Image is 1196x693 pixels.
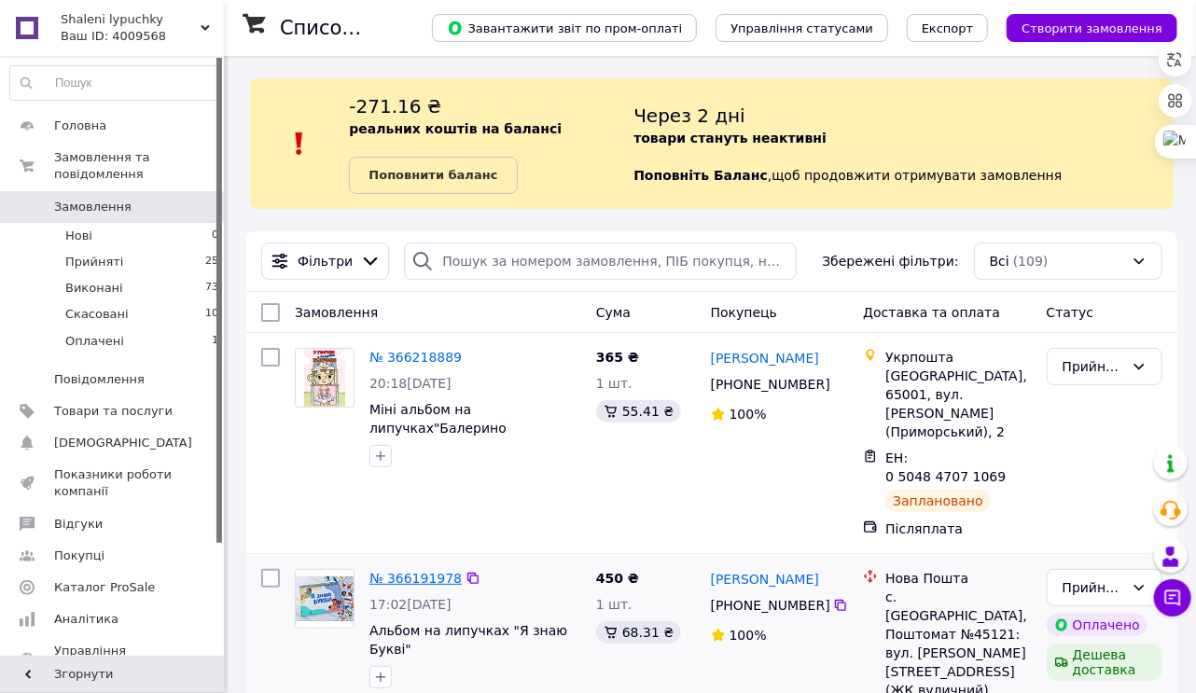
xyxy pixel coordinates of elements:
span: Через 2 дні [633,104,745,127]
a: № 366218889 [369,350,462,365]
a: Фото товару [295,348,355,408]
span: 1 [212,333,218,350]
span: 0 [212,228,218,244]
button: Створити замовлення [1007,14,1177,42]
span: Каталог ProSale [54,579,155,596]
span: Експорт [922,21,974,35]
b: товари стануть неактивні [633,131,827,146]
div: Прийнято [1063,577,1124,598]
span: Замовлення та повідомлення [54,149,224,183]
span: Відгуки [54,516,103,533]
img: Фото товару [304,349,345,407]
span: Покупці [54,547,104,564]
span: Виконані [65,280,123,297]
span: 17:02[DATE] [369,597,452,612]
div: Укрпошта [885,348,1031,367]
span: [PHONE_NUMBER] [711,598,830,613]
div: Оплачено [1047,614,1147,636]
button: Завантажити звіт по пром-оплаті [432,14,697,42]
span: 100% [730,628,767,643]
span: Покупець [711,305,777,320]
a: Фото товару [295,569,355,629]
span: 450 ₴ [596,571,639,586]
span: 1 шт. [596,376,633,391]
span: Головна [54,118,106,134]
span: [DEMOGRAPHIC_DATA] [54,435,192,451]
span: Замовлення [54,199,132,215]
span: Cума [596,305,631,320]
input: Пошук [10,66,219,100]
a: Створити замовлення [988,20,1177,35]
span: Управління статусами [730,21,873,35]
span: (109) [1013,254,1049,269]
span: Статус [1047,305,1094,320]
button: Управління статусами [716,14,888,42]
span: 365 ₴ [596,350,639,365]
div: Заплановано [885,490,991,512]
span: 1 шт. [596,597,633,612]
input: Пошук за номером замовлення, ПІБ покупця, номером телефону, Email, номером накладної [404,243,796,280]
span: Фільтри [298,252,353,270]
b: Поповніть Баланс [633,168,768,183]
span: Скасовані [65,306,129,323]
span: Аналітика [54,611,118,628]
span: Збережені фільтри: [822,252,958,270]
img: Фото товару [296,576,354,621]
div: , щоб продовжити отримувати замовлення [633,93,1174,194]
span: -271.16 ₴ [349,95,441,118]
button: Експорт [907,14,989,42]
span: Управління сайтом [54,643,173,676]
a: [PERSON_NAME] [711,570,819,589]
span: Завантажити звіт по пром-оплаті [447,20,682,36]
span: Прийняті [65,254,123,270]
span: 20:18[DATE] [369,376,452,391]
a: Міні альбом на липучках"Балерино Капучино" [369,402,507,454]
div: Дешева доставка [1047,644,1162,681]
span: 10 [205,306,218,323]
span: Нові [65,228,92,244]
span: Доставка та оплата [863,305,1000,320]
b: Поповнити баланс [369,168,497,182]
button: Чат з покупцем [1154,579,1191,617]
span: 25 [205,254,218,270]
div: 68.31 ₴ [596,621,681,644]
div: Прийнято [1063,356,1124,377]
div: Нова Пошта [885,569,1031,588]
div: Ваш ID: 4009568 [61,28,224,45]
span: Оплачені [65,333,124,350]
img: :exclamation: [285,130,313,158]
span: ЕН: 0 5048 4707 1069 [885,450,1006,484]
span: [PHONE_NUMBER] [711,377,830,392]
h1: Список замовлень [280,17,469,39]
span: Всі [990,252,1009,270]
a: [PERSON_NAME] [711,349,819,367]
span: Shaleni lypuchky [61,11,201,28]
a: Поповнити баланс [349,157,517,194]
b: реальних коштів на балансі [349,121,562,136]
div: 55.41 ₴ [596,400,681,423]
div: Післяплата [885,520,1031,538]
span: Показники роботи компанії [54,466,173,500]
span: 100% [730,407,767,422]
span: Товари та послуги [54,403,173,420]
span: Створити замовлення [1022,21,1162,35]
span: Замовлення [295,305,378,320]
div: [GEOGRAPHIC_DATA], 65001, вул. [PERSON_NAME] (Приморський), 2 [885,367,1031,441]
span: Повідомлення [54,371,145,388]
a: Альбом на липучках "Я знаю Букві" [369,623,567,657]
a: № 366191978 [369,571,462,586]
span: 73 [205,280,218,297]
